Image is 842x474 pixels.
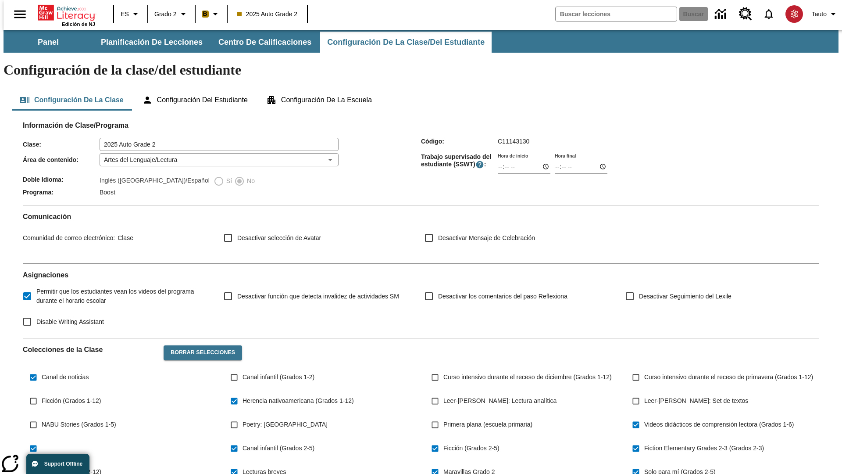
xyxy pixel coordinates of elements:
label: Hora de inicio [498,152,528,159]
span: Desactivar Seguimiento del Lexile [639,292,731,301]
span: Edición de NJ [62,22,95,27]
a: Portada [38,4,95,22]
span: Herencia nativoamericana (Grados 1-12) [243,396,354,406]
span: No [245,176,255,186]
button: Perfil/Configuración [808,6,842,22]
label: Inglés ([GEOGRAPHIC_DATA])/Español [100,176,210,187]
div: Asignaciones [23,271,819,331]
span: Curso intensivo durante el receso de primavera (Grados 1-12) [644,373,813,382]
div: Configuración de la clase/del estudiante [12,90,830,111]
span: Sí [224,176,232,186]
span: Boost [100,189,115,196]
label: Hora final [555,152,576,159]
span: Curso intensivo durante el receso de diciembre (Grados 1-12) [443,373,612,382]
span: Disable Writing Assistant [36,317,104,327]
span: 2025 Auto Grade 2 [237,10,298,19]
button: Lenguaje: ES, Selecciona un idioma [117,6,145,22]
button: Configuración de la clase/del estudiante [320,32,492,53]
div: Información de Clase/Programa [23,130,819,198]
span: NABU Stories (Grados 1-5) [42,420,116,429]
span: Trabajo supervisado del estudiante (SSWT) : [421,153,498,169]
span: Leer-[PERSON_NAME]: Set de textos [644,396,748,406]
span: Poetry: [GEOGRAPHIC_DATA] [243,420,328,429]
span: Permitir que los estudiantes vean los videos del programa durante el horario escolar [36,287,210,305]
span: Desactivar Mensaje de Celebración [438,233,535,243]
a: Centro de información [710,2,734,26]
span: Canal de noticias [42,373,89,382]
span: Desactivar función que detecta invalidez de actividades SM [237,292,399,301]
input: Buscar campo [556,7,677,21]
span: Ficción (Grados 2-5) [443,444,499,453]
h2: Comunicación [23,212,819,221]
img: avatar image [785,5,803,23]
button: Borrar selecciones [164,345,242,360]
div: Subbarra de navegación [4,30,838,53]
button: Escoja un nuevo avatar [780,3,808,25]
button: El Tiempo Supervisado de Trabajo Estudiantil es el período durante el cual los estudiantes pueden... [475,160,484,169]
span: Programa : [23,189,100,196]
span: Ficción (Grados 1-12) [42,396,101,406]
span: Canal infantil (Grados 1-2) [243,373,314,382]
span: B [203,8,207,19]
div: Artes del Lenguaje/Lectura [100,153,339,166]
span: Clase : [23,141,100,148]
span: Configuración de la clase/del estudiante [327,37,485,47]
button: Configuración de la clase [12,90,131,111]
div: Subbarra de navegación [4,32,492,53]
span: Tauto [812,10,827,19]
span: Fiction Elementary Grades 2-3 (Grados 2-3) [644,444,764,453]
button: Abrir el menú lateral [7,1,33,27]
button: Grado: Grado 2, Elige un grado [151,6,192,22]
span: ES [121,10,129,19]
h2: Colecciones de la Clase [23,345,157,354]
button: Support Offline [26,454,89,474]
span: Desactivar los comentarios del paso Reflexiona [438,292,567,301]
span: Panel [38,37,59,47]
h2: Asignaciones [23,271,819,279]
span: Área de contenido : [23,156,100,163]
a: Notificaciones [757,3,780,25]
span: Primera plana (escuela primaria) [443,420,532,429]
button: Panel [4,32,92,53]
div: Comunicación [23,212,819,256]
span: Canal infantil (Grados 2-5) [243,444,314,453]
button: Boost El color de la clase es anaranjado claro. Cambiar el color de la clase. [198,6,224,22]
span: Support Offline [44,461,82,467]
span: Planificación de lecciones [101,37,203,47]
button: Centro de calificaciones [211,32,318,53]
input: Clase [100,138,339,151]
span: Grado 2 [154,10,177,19]
span: Doble Idioma : [23,176,100,183]
div: Portada [38,3,95,27]
span: Código : [421,138,498,145]
span: Clase [115,234,133,241]
span: Centro de calificaciones [218,37,311,47]
button: Planificación de lecciones [94,32,210,53]
span: C11143130 [498,138,529,145]
button: Configuración del estudiante [135,90,255,111]
h1: Configuración de la clase/del estudiante [4,62,838,78]
span: Videos didácticos de comprensión lectora (Grados 1-6) [644,420,794,429]
span: Comunidad de correo electrónico : [23,234,115,241]
span: Desactivar selección de Avatar [237,233,321,243]
span: Leer-[PERSON_NAME]: Lectura analítica [443,396,557,406]
a: Centro de recursos, Se abrirá en una pestaña nueva. [734,2,757,26]
button: Configuración de la escuela [259,90,379,111]
h2: Información de Clase/Programa [23,121,819,129]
